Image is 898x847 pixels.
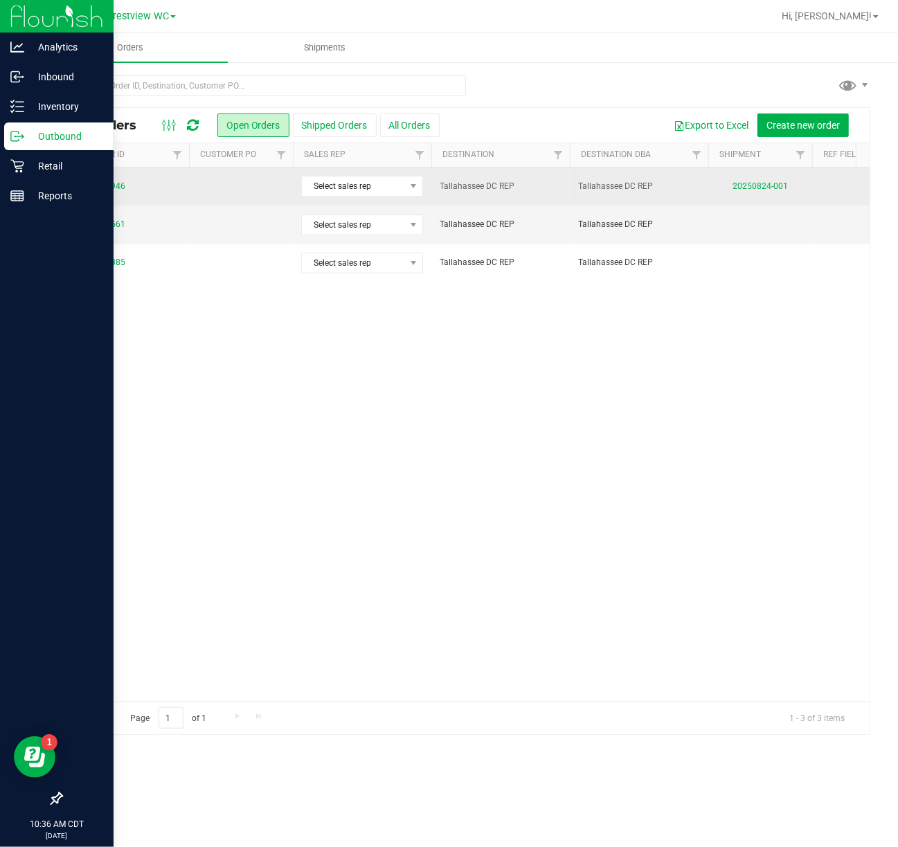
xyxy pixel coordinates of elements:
button: All Orders [380,113,440,137]
span: Shipments [286,42,365,54]
a: Shipments [228,33,422,62]
p: [DATE] [6,830,107,841]
input: 1 [159,707,183,729]
a: Filter [789,143,812,167]
span: Page of 1 [118,707,218,729]
inline-svg: Inbound [10,70,24,84]
a: Orders [33,33,228,62]
span: Create new order [766,120,840,131]
span: 1 - 3 of 3 items [778,707,856,728]
span: Select sales rep [302,215,405,235]
a: Ref Field 1 [823,149,868,159]
button: Create new order [757,113,849,137]
inline-svg: Outbound [10,129,24,143]
p: Reports [24,188,107,204]
p: Inbound [24,69,107,85]
span: Orders [99,42,163,54]
a: 20250824-001 [733,181,788,191]
span: Tallahassee DC REP [440,256,562,269]
inline-svg: Inventory [10,100,24,113]
inline-svg: Reports [10,189,24,203]
span: Crestview WC [107,10,169,22]
a: Filter [270,143,293,167]
a: Filter [547,143,570,167]
span: Select sales rep [302,253,405,273]
a: Sales Rep [304,149,345,159]
a: Filter [685,143,708,167]
p: 10:36 AM CDT [6,818,107,830]
p: Retail [24,158,107,174]
span: Tallahassee DC REP [440,218,562,231]
p: Analytics [24,39,107,55]
button: Export to Excel [665,113,757,137]
p: Inventory [24,98,107,115]
button: Open Orders [217,113,289,137]
a: Shipment [719,149,761,159]
a: Destination DBA [581,149,651,159]
iframe: Resource center [14,736,55,778]
span: Tallahassee DC REP [578,180,700,193]
span: Tallahassee DC REP [578,256,700,269]
p: Outbound [24,128,107,145]
button: Shipped Orders [293,113,377,137]
a: Filter [408,143,431,167]
a: Customer PO [200,149,256,159]
inline-svg: Analytics [10,40,24,54]
span: Select sales rep [302,176,405,196]
span: Tallahassee DC REP [578,218,700,231]
inline-svg: Retail [10,159,24,173]
span: Tallahassee DC REP [440,180,562,193]
a: Filter [166,143,189,167]
a: Destination [442,149,494,159]
iframe: Resource center unread badge [41,734,57,751]
span: Hi, [PERSON_NAME]! [782,10,872,21]
input: Search Order ID, Destination, Customer PO... [61,75,466,96]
